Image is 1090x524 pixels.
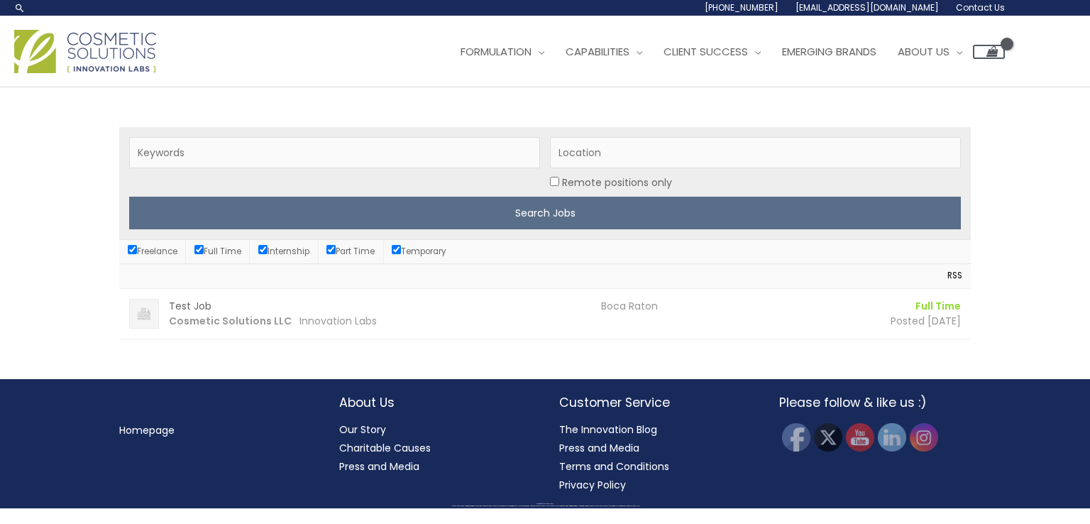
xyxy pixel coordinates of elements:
[555,31,653,73] a: Capabilities
[891,314,961,328] time: Posted [DATE]
[559,478,626,492] a: Privacy Policy
[119,421,311,440] nav: Menu
[450,31,555,73] a: Formulation
[559,422,657,437] a: The Innovation Blog
[392,246,446,257] label: Temporary
[129,197,961,229] input: Search Jobs
[771,31,887,73] a: Emerging Brands
[559,420,751,494] nav: Customer Service
[559,393,751,412] h2: Customer Service
[550,177,559,186] input: Location
[194,245,204,254] input: Full Time
[128,245,137,254] input: Freelance
[299,314,377,328] span: Innovation Labs
[806,299,961,314] li: Full Time
[339,441,431,455] a: Charitable Causes
[326,246,375,257] label: Part Time
[392,245,401,254] input: Temporary
[129,137,540,168] input: Keywords
[339,420,531,476] nav: About Us
[194,246,241,257] label: Full Time
[796,1,939,13] span: [EMAIL_ADDRESS][DOMAIN_NAME]
[25,503,1065,505] div: Copyright © 2025
[169,314,292,328] strong: Cosmetic Solutions LLC
[559,459,669,474] a: Terms and Conditions
[14,2,26,13] a: Search icon link
[653,31,771,73] a: Client Success
[169,299,591,314] h3: Test Job
[782,44,876,59] span: Emerging Brands
[887,31,973,73] a: About Us
[814,423,842,452] img: Twitter
[461,44,532,59] span: Formulation
[339,393,531,412] h2: About Us
[339,459,419,474] a: Press and Media
[782,423,810,452] img: Facebook
[119,289,971,339] a: Test Job Cosmetic Solutions LLC Innovation Labs Boca Raton Full Time Posted [DATE]
[956,1,1005,13] span: Contact Us
[591,299,797,314] div: Boca Raton
[559,441,639,455] a: Press and Media
[258,245,268,254] input: Internship
[326,245,336,254] input: Part Time
[339,422,386,437] a: Our Story
[258,246,309,257] label: Internship
[940,268,962,284] a: RSS
[705,1,778,13] span: [PHONE_NUMBER]
[779,393,971,412] h2: Please follow & like us :)
[550,137,961,168] input: Location
[14,30,156,73] img: Cosmetic Solutions Logo
[566,44,629,59] span: Capabilities
[544,503,554,504] span: Cosmetic Solutions
[25,506,1065,507] div: All material on this Website, including design, text, images, logos and sounds, are owned by Cosm...
[129,299,159,329] img: Cosmetic Solutions LLC
[973,45,1005,59] a: View Shopping Cart, empty
[898,44,949,59] span: About Us
[119,423,175,437] a: Homepage
[664,44,748,59] span: Client Success
[562,173,672,192] label: Remote positions only
[128,246,177,257] label: Freelance
[439,31,1005,73] nav: Site Navigation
